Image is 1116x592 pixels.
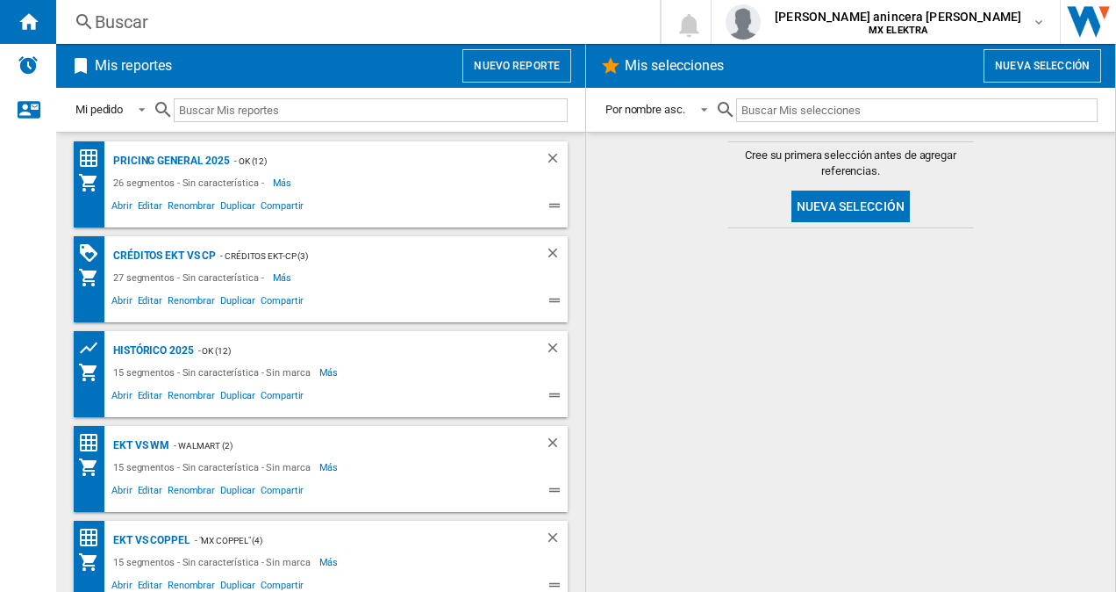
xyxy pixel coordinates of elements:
b: MX ELEKTRA [869,25,927,36]
div: PRICING GENERAL 2025 [109,150,230,172]
button: Nueva selección [791,191,910,222]
div: Mi pedido [75,103,123,116]
div: 15 segmentos - Sin característica - Sin marca [109,362,319,383]
span: Más [319,362,341,383]
span: Compartir [258,292,306,314]
span: Duplicar [218,387,258,408]
div: Matriz de PROMOCIONES [78,242,109,264]
span: Compartir [258,482,306,503]
div: Borrar [545,530,568,552]
div: Mi colección [78,362,109,383]
div: 15 segmentos - Sin característica - Sin marca [109,552,319,573]
input: Buscar Mis selecciones [736,98,1098,122]
span: [PERSON_NAME] anincera [PERSON_NAME] [775,8,1021,25]
span: Abrir [109,387,135,408]
div: - OK (12) [230,150,510,172]
button: Nueva selección [984,49,1101,83]
span: Editar [135,198,165,219]
span: Más [319,457,341,478]
div: Mi colección [78,172,109,193]
span: Renombrar [165,482,218,503]
span: Duplicar [218,482,258,503]
div: Mi colección [78,457,109,478]
div: Borrar [545,435,568,457]
span: Duplicar [218,292,258,314]
img: alerts-logo.svg [18,54,39,76]
span: Renombrar [165,292,218,314]
div: Mi colección [78,267,109,288]
h2: Mis reportes [91,49,175,83]
div: EKT VS COPPEL [109,530,190,552]
div: CRÉDITOS EKT VS CP [109,245,216,267]
span: Editar [135,482,165,503]
span: Compartir [258,198,306,219]
div: - OK (12) [194,340,510,362]
button: Nuevo reporte [462,49,571,83]
div: Borrar [545,150,568,172]
span: Abrir [109,198,135,219]
div: - WALMART (2) [169,435,510,457]
span: Renombrar [165,387,218,408]
div: Buscar [95,10,614,34]
div: 27 segmentos - Sin característica - [109,267,273,288]
img: profile.jpg [726,4,761,40]
span: Renombrar [165,198,218,219]
div: Matriz de precios [78,432,109,454]
span: Cree su primera selección antes de agregar referencias. [728,148,974,179]
div: 15 segmentos - Sin característica - Sin marca [109,457,319,478]
h2: Mis selecciones [621,49,728,83]
div: - CRÉDITOS EKT-CP (3) [216,245,510,267]
div: HISTÓRICO 2025 [109,340,194,362]
div: Borrar [545,245,568,267]
div: Mi colección [78,552,109,573]
span: Abrir [109,292,135,314]
div: - "MX COPPEL" (4) [190,530,510,552]
span: Editar [135,292,165,314]
span: Duplicar [218,198,258,219]
input: Buscar Mis reportes [174,98,568,122]
div: Por nombre asc. [605,103,685,116]
div: EKT VS WM [109,435,169,457]
span: Más [273,267,295,288]
div: Matriz de precios [78,527,109,549]
span: Editar [135,387,165,408]
span: Más [273,172,295,193]
span: Compartir [258,387,306,408]
div: Matriz de precios [78,148,109,170]
div: Cuadrícula de precios de productos [78,337,109,359]
div: Borrar [545,340,568,362]
span: Abrir [109,482,135,503]
span: Más [319,552,341,573]
div: 26 segmentos - Sin característica - [109,172,273,193]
